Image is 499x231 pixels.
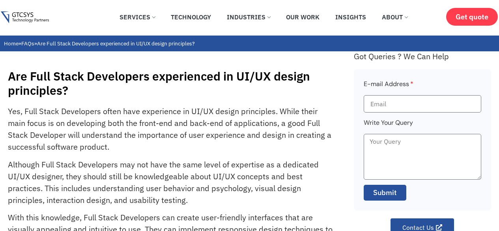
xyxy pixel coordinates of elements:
a: Our Work [280,8,325,26]
a: Industries [221,8,276,26]
img: Gtcsys logo [1,11,49,24]
a: FAQs [21,40,34,47]
span: Get quote [456,13,488,21]
span: » » [4,40,194,47]
p: Although Full Stack Developers may not have the same level of expertise as a dedicated UI/UX desi... [8,159,336,206]
a: Technology [165,8,217,26]
span: Contact Us [402,224,434,231]
a: Services [114,8,161,26]
a: Insights [329,8,372,26]
span: Are Full Stack Developers experienced in UI/UX design principles? [37,40,194,47]
a: Get quote [446,8,498,26]
input: Email [364,95,481,113]
span: Submit [373,188,397,198]
form: Faq Form [364,79,481,206]
p: Yes, Full Stack Developers often have experience in UI/UX design principles. While their main foc... [8,105,336,153]
label: Write Your Query [364,118,413,134]
button: Submit [364,185,406,201]
h1: Are Full Stack Developers experienced in UI/UX design principles? [8,69,346,98]
a: Home [4,40,19,47]
div: Got Queries ? We Can Help [354,51,491,61]
a: About [376,8,413,26]
label: E-mail Address [364,79,413,95]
